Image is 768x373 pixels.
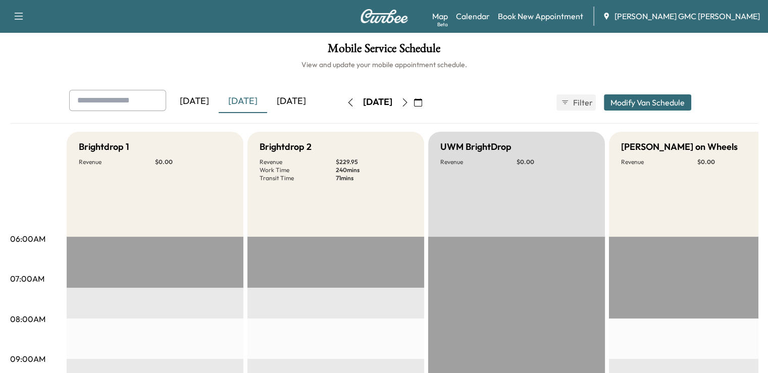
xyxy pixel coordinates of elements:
p: 07:00AM [10,273,44,285]
p: $ 229.95 [336,158,412,166]
span: Filter [573,96,591,109]
h6: View and update your mobile appointment schedule. [10,60,758,70]
div: [DATE] [363,96,392,109]
h1: Mobile Service Schedule [10,42,758,60]
span: [PERSON_NAME] GMC [PERSON_NAME] [615,10,760,22]
div: Beta [437,21,448,28]
button: Filter [556,94,596,111]
div: [DATE] [170,90,219,113]
a: MapBeta [432,10,448,22]
h5: UWM BrightDrop [440,140,511,154]
p: 06:00AM [10,233,45,245]
p: 240 mins [336,166,412,174]
p: Work Time [260,166,336,174]
div: [DATE] [219,90,267,113]
p: Revenue [621,158,697,166]
p: Transit Time [260,174,336,182]
p: $ 0.00 [517,158,593,166]
p: Revenue [79,158,155,166]
p: Revenue [440,158,517,166]
p: $ 0.00 [155,158,231,166]
a: Book New Appointment [498,10,583,22]
a: Calendar [456,10,490,22]
p: 08:00AM [10,313,45,325]
h5: Brightdrop 1 [79,140,129,154]
p: 71 mins [336,174,412,182]
h5: [PERSON_NAME] on Wheels [621,140,738,154]
p: 09:00AM [10,353,45,365]
h5: Brightdrop 2 [260,140,312,154]
button: Modify Van Schedule [604,94,691,111]
img: Curbee Logo [360,9,408,23]
p: Revenue [260,158,336,166]
div: [DATE] [267,90,316,113]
